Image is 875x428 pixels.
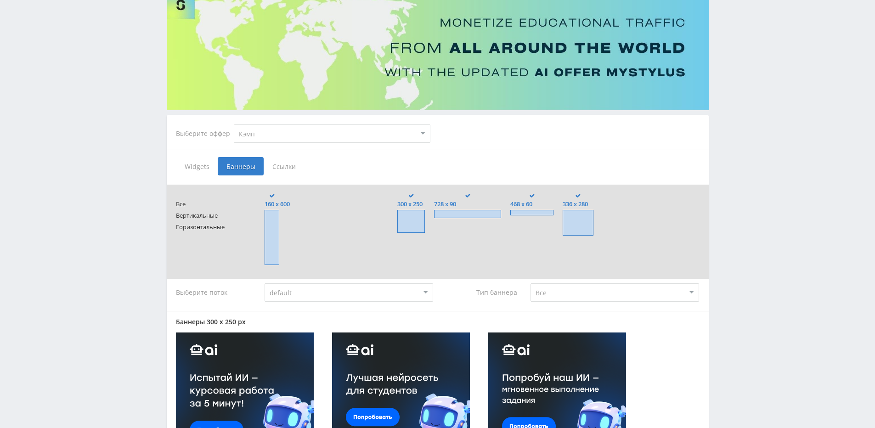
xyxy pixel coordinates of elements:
span: 160 x 600 [265,201,290,208]
span: 468 x 60 [510,201,553,208]
span: Вертикальные [176,212,247,219]
span: Баннеры [218,157,264,175]
span: Widgets [176,157,218,175]
span: Все [176,201,247,208]
span: 728 x 90 [434,201,501,208]
span: 336 x 280 [563,201,593,208]
span: 300 x 250 [397,201,425,208]
div: Выберите поток [176,283,256,302]
div: Баннеры 300 x 250 px [176,318,700,326]
div: Выберите оффер [176,130,234,137]
span: Ссылки [264,157,305,175]
span: Горизонтальные [176,224,247,231]
div: Тип баннера [442,283,522,302]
